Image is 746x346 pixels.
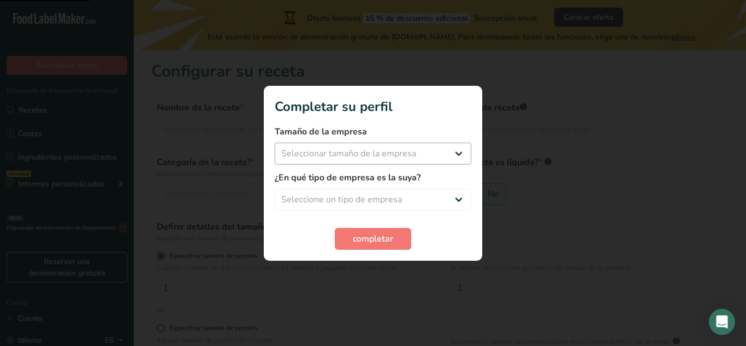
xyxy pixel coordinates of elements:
font: completar [353,233,393,245]
font: ¿En qué tipo de empresa es la suya? [275,172,421,184]
font: Completar su perfil [275,98,393,115]
button: completar [335,228,411,250]
font: Tamaño de la empresa [275,126,367,138]
div: Abrir Intercom Messenger [709,309,735,335]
